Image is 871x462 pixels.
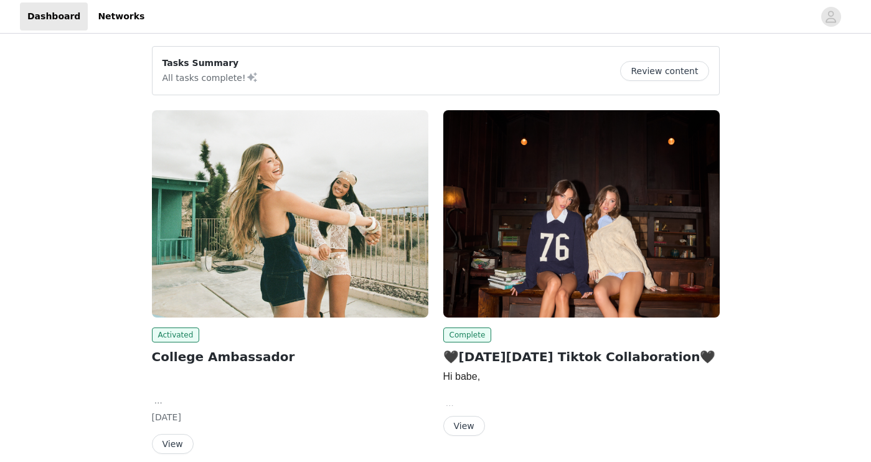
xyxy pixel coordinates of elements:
[443,110,720,318] img: Edikted
[152,110,428,318] img: Edikted
[90,2,152,31] a: Networks
[443,371,481,382] span: Hi babe,
[443,328,492,342] span: Complete
[825,7,837,27] div: avatar
[152,434,194,454] button: View
[152,440,194,449] a: View
[162,70,258,85] p: All tasks complete!
[443,416,485,436] button: View
[152,328,200,342] span: Activated
[443,347,720,366] h2: 🖤[DATE][DATE] Tiktok Collaboration🖤
[152,412,181,422] span: [DATE]
[152,347,428,366] h2: College Ambassador
[162,57,258,70] p: Tasks Summary
[20,2,88,31] a: Dashboard
[443,422,485,431] a: View
[620,61,709,81] button: Review content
